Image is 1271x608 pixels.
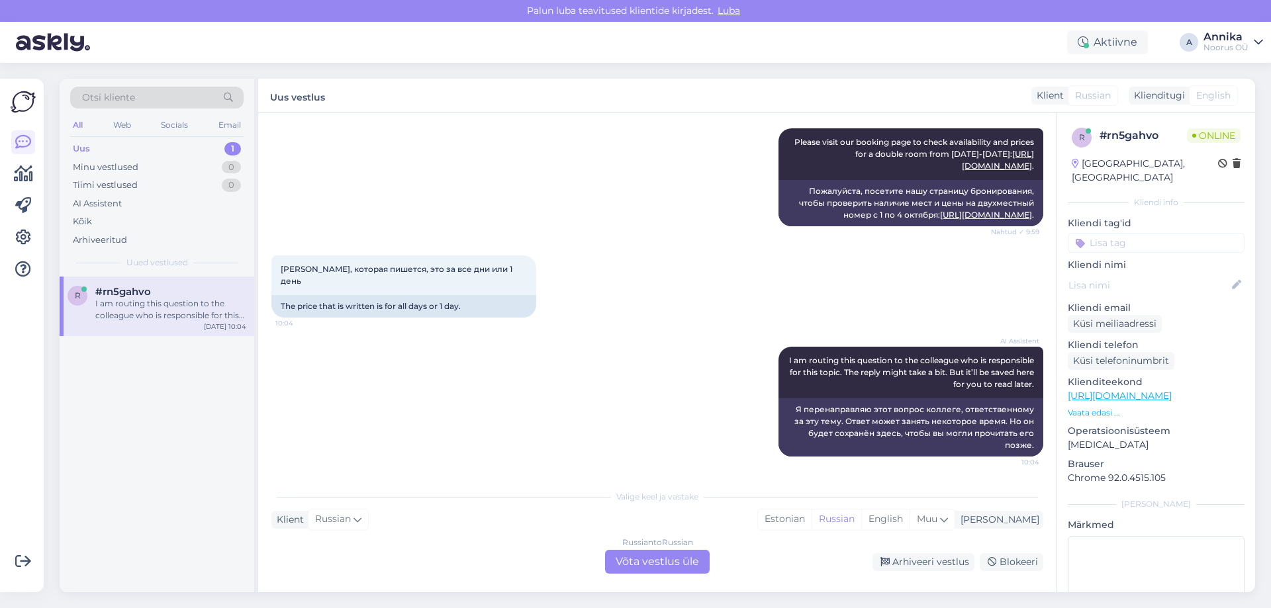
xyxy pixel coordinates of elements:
[872,553,974,571] div: Arhiveeri vestlus
[789,355,1036,389] span: I am routing this question to the colleague who is responsible for this topic. The reply might ta...
[270,87,325,105] label: Uus vestlus
[1068,471,1245,485] p: Chrome 92.0.4515.105
[1068,375,1245,389] p: Klienditeekond
[1203,42,1248,53] div: Noorus OÜ
[224,142,241,155] div: 1
[126,257,188,269] span: Uued vestlused
[1068,278,1229,292] input: Lisa nimi
[622,537,693,548] div: Russian to Russian
[222,161,241,174] div: 0
[778,180,1043,226] div: Пожалуйста, посетите нашу страницу бронирования, чтобы проверить наличие мест и цены на двухместн...
[315,512,351,527] span: Russian
[1068,216,1245,230] p: Kliendi tag'id
[204,322,246,331] div: [DATE] 10:04
[990,457,1039,467] span: 10:04
[955,513,1039,527] div: [PERSON_NAME]
[73,161,138,174] div: Minu vestlused
[271,295,536,318] div: The price that is written is for all days or 1 day.
[1100,128,1187,144] div: # rn5gahvo
[158,116,191,134] div: Socials
[95,298,246,322] div: I am routing this question to the colleague who is responsible for this topic. The reply might ta...
[1068,438,1245,452] p: [MEDICAL_DATA]
[1067,30,1148,54] div: Aktiivne
[11,89,36,114] img: Askly Logo
[794,137,1036,171] span: Please visit our booking page to check availability and prices for a double room from [DATE]-[DAT...
[1068,301,1245,315] p: Kliendi email
[216,116,244,134] div: Email
[1068,258,1245,272] p: Kliendi nimi
[73,215,92,228] div: Kõik
[940,210,1032,220] a: [URL][DOMAIN_NAME]
[1187,128,1241,143] span: Online
[1068,407,1245,419] p: Vaata edasi ...
[111,116,134,134] div: Web
[271,491,1043,503] div: Valige keel ja vastake
[1203,32,1248,42] div: Annika
[605,550,710,574] div: Võta vestlus üle
[1068,424,1245,438] p: Operatsioonisüsteem
[861,509,910,529] div: English
[990,227,1039,237] span: Nähtud ✓ 9:59
[75,290,81,300] span: r
[1072,157,1218,185] div: [GEOGRAPHIC_DATA], [GEOGRAPHIC_DATA]
[758,509,812,529] div: Estonian
[271,513,304,527] div: Klient
[1180,33,1198,52] div: A
[1068,518,1245,532] p: Märkmed
[1031,89,1064,103] div: Klient
[1068,352,1174,370] div: Küsi telefoninumbrit
[70,116,85,134] div: All
[1068,390,1172,402] a: [URL][DOMAIN_NAME]
[1068,196,1245,208] div: Kliendi info
[1068,233,1245,253] input: Lisa tag
[95,286,151,298] span: #rn5gahvo
[73,179,138,192] div: Tiimi vestlused
[73,197,122,210] div: AI Assistent
[714,5,744,17] span: Luba
[812,509,861,529] div: Russian
[1075,89,1111,103] span: Russian
[73,142,90,155] div: Uus
[281,264,514,286] span: [PERSON_NAME], которая пишется, это за все дни или 1 день
[1129,89,1185,103] div: Klienditugi
[73,234,127,247] div: Arhiveeritud
[1079,132,1085,142] span: r
[980,553,1043,571] div: Blokeeri
[222,179,241,192] div: 0
[1203,32,1263,53] a: AnnikaNoorus OÜ
[1068,498,1245,510] div: [PERSON_NAME]
[778,398,1043,456] div: Я перенаправляю этот вопрос коллеге, ответственному за эту тему. Ответ может занять некоторое вре...
[917,513,937,525] span: Muu
[82,91,135,105] span: Otsi kliente
[275,318,325,328] span: 10:04
[1068,338,1245,352] p: Kliendi telefon
[990,336,1039,346] span: AI Assistent
[1068,315,1162,333] div: Küsi meiliaadressi
[1196,89,1231,103] span: English
[1068,457,1245,471] p: Brauser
